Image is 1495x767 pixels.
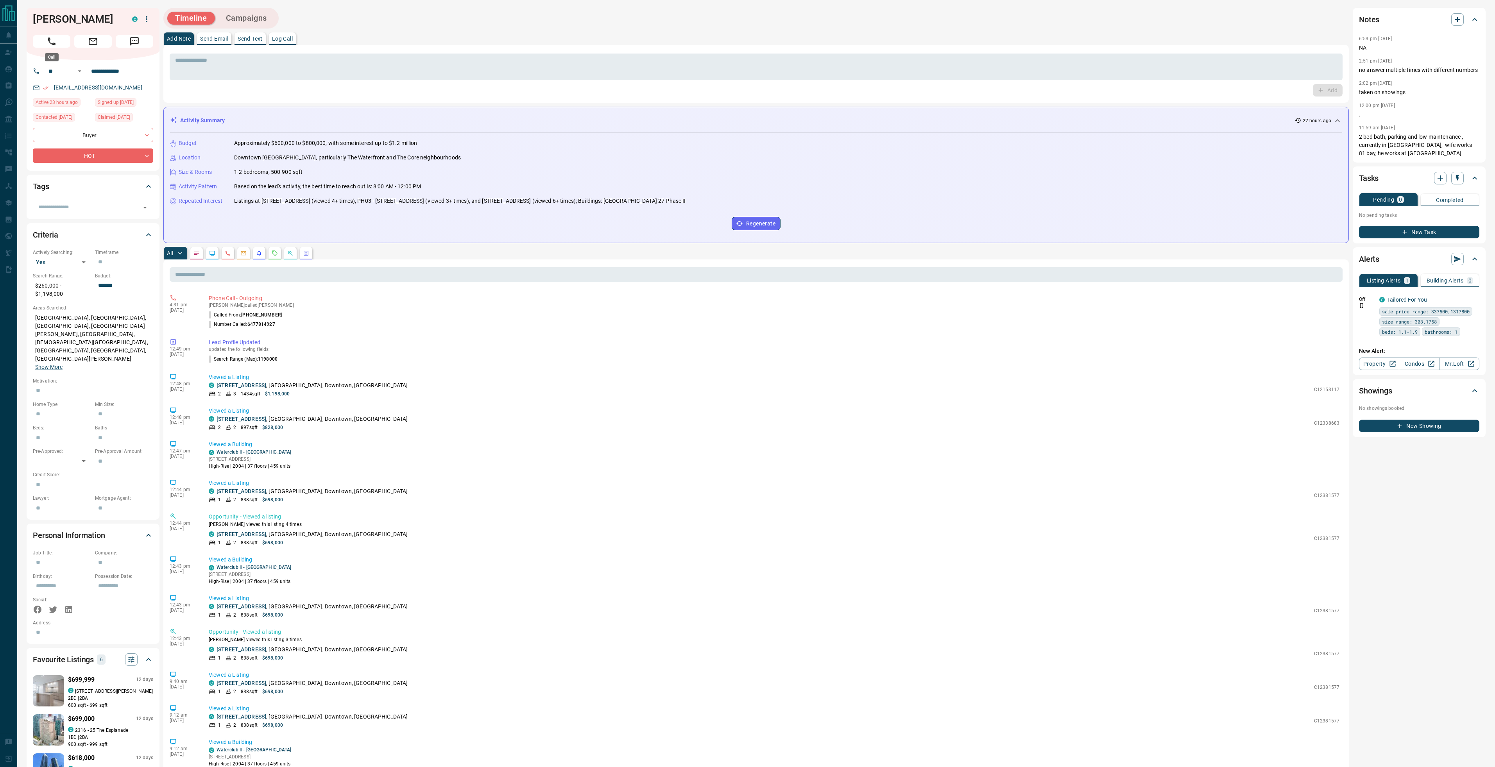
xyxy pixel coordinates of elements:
[209,463,292,470] p: High-Rise | 2004 | 37 floors | 459 units
[95,424,153,431] p: Baths:
[170,684,197,690] p: [DATE]
[33,13,120,25] h1: [PERSON_NAME]
[68,741,153,748] p: 900 sqft - 999 sqft
[1359,347,1479,355] p: New Alert:
[170,386,197,392] p: [DATE]
[170,492,197,498] p: [DATE]
[217,603,266,610] a: [STREET_ADDRESS]
[262,722,283,729] p: $698,000
[33,272,91,279] p: Search Range:
[209,594,1339,603] p: Viewed a Listing
[167,12,215,25] button: Timeline
[287,250,294,256] svg: Opportunities
[241,312,282,318] span: [PHONE_NUMBER]
[233,390,236,397] p: 3
[1359,209,1479,221] p: No pending tasks
[209,753,292,760] p: [STREET_ADDRESS]
[116,35,153,48] span: Message
[68,675,95,685] p: $699,999
[33,549,91,556] p: Job Title:
[43,85,48,91] svg: Email Verified
[179,197,222,205] p: Repeated Interest
[179,139,197,147] p: Budget
[33,377,153,384] p: Motivation:
[25,714,72,746] img: Favourited listing
[241,611,258,619] p: 838 sqft
[170,569,197,574] p: [DATE]
[75,727,129,734] p: 2316 - 25 The Esplanade
[217,488,266,494] a: [STREET_ADDRESS]
[1359,58,1392,64] p: 2:51 pm [DATE]
[1359,80,1392,86] p: 2:02 pm [DATE]
[136,715,153,722] p: 12 days
[217,416,266,422] a: [STREET_ADDRESS]
[1405,278,1409,283] p: 1
[33,596,91,603] p: Social:
[233,496,236,503] p: 2
[33,471,153,478] p: Credit Score:
[170,346,197,352] p: 12:49 pm
[170,746,197,751] p: 9:12 am
[136,754,153,761] p: 12 days
[233,611,236,619] p: 2
[209,488,214,494] div: condos.ca
[1359,420,1479,432] button: New Showing
[1359,384,1392,397] h2: Showings
[1439,358,1479,370] a: Mr.Loft
[217,531,266,537] a: [STREET_ADDRESS]
[209,302,1339,308] p: [PERSON_NAME] called [PERSON_NAME]
[33,424,91,431] p: Beds:
[241,496,258,503] p: 838 sqft
[1303,117,1331,124] p: 22 hours ago
[218,654,221,662] p: 1
[36,113,72,121] span: Contacted [DATE]
[170,526,197,531] p: [DATE]
[217,449,292,455] a: Waterclub Ⅱ - [GEOGRAPHIC_DATA]
[170,420,197,426] p: [DATE]
[33,713,153,748] a: Favourited listing$699,00012 dayscondos.ca2316 - 25 The Esplanade1BD |2BA900 sqft - 999 sqft
[1399,358,1439,370] a: Condos
[1359,169,1479,188] div: Tasks
[33,573,91,580] p: Birthday:
[209,628,1339,636] p: Opportunity - Viewed a listing
[68,695,153,702] p: 2 BD | 2 BA
[217,603,408,611] p: , [GEOGRAPHIC_DATA], Downtown, [GEOGRAPHIC_DATA]
[200,36,228,41] p: Send Email
[1359,125,1395,131] p: 11:59 am [DATE]
[209,513,1339,521] p: Opportunity - Viewed a listing
[217,565,292,570] a: Waterclub Ⅱ - [GEOGRAPHIC_DATA]
[95,249,153,256] p: Timeframe:
[98,113,130,121] span: Claimed [DATE]
[33,526,153,545] div: Personal Information
[68,714,95,724] p: $699,000
[209,311,282,318] p: Called From:
[132,16,138,22] div: condos.ca
[1359,111,1479,119] p: .
[33,113,91,124] div: Wed Sep 10 2025
[33,279,91,300] p: $260,000 - $1,198,000
[33,495,91,502] p: Lawyer:
[54,84,142,91] a: [EMAIL_ADDRESS][DOMAIN_NAME]
[33,148,153,163] div: HOT
[68,734,153,741] p: 1 BD | 2 BA
[1359,133,1479,157] p: 2 bed bath, parking and low maintenance , currently in [GEOGRAPHIC_DATA], wife works 81 bay, he w...
[179,168,212,176] p: Size & Rooms
[209,680,214,686] div: condos.ca
[68,702,153,709] p: 600 sqft - 699 sqft
[1314,535,1339,542] p: C12381577
[170,679,197,684] p: 9:40 am
[217,382,266,388] a: [STREET_ADDRESS]
[25,675,72,706] img: Favourited listing
[217,487,408,495] p: , [GEOGRAPHIC_DATA], Downtown, [GEOGRAPHIC_DATA]
[1379,297,1385,302] div: condos.ca
[209,440,1339,449] p: Viewed a Building
[75,66,84,76] button: Open
[209,636,1339,643] p: [PERSON_NAME] viewed this listing 3 times
[209,450,214,455] div: condos.ca
[217,679,408,687] p: , [GEOGRAPHIC_DATA], Downtown, [GEOGRAPHIC_DATA]
[33,256,91,268] div: Yes
[217,646,266,653] a: [STREET_ADDRESS]
[209,738,1339,746] p: Viewed a Building
[234,182,421,191] p: Based on the lead's activity, the best time to reach out is: 8:00 AM - 12:00 PM
[262,688,283,695] p: $698,000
